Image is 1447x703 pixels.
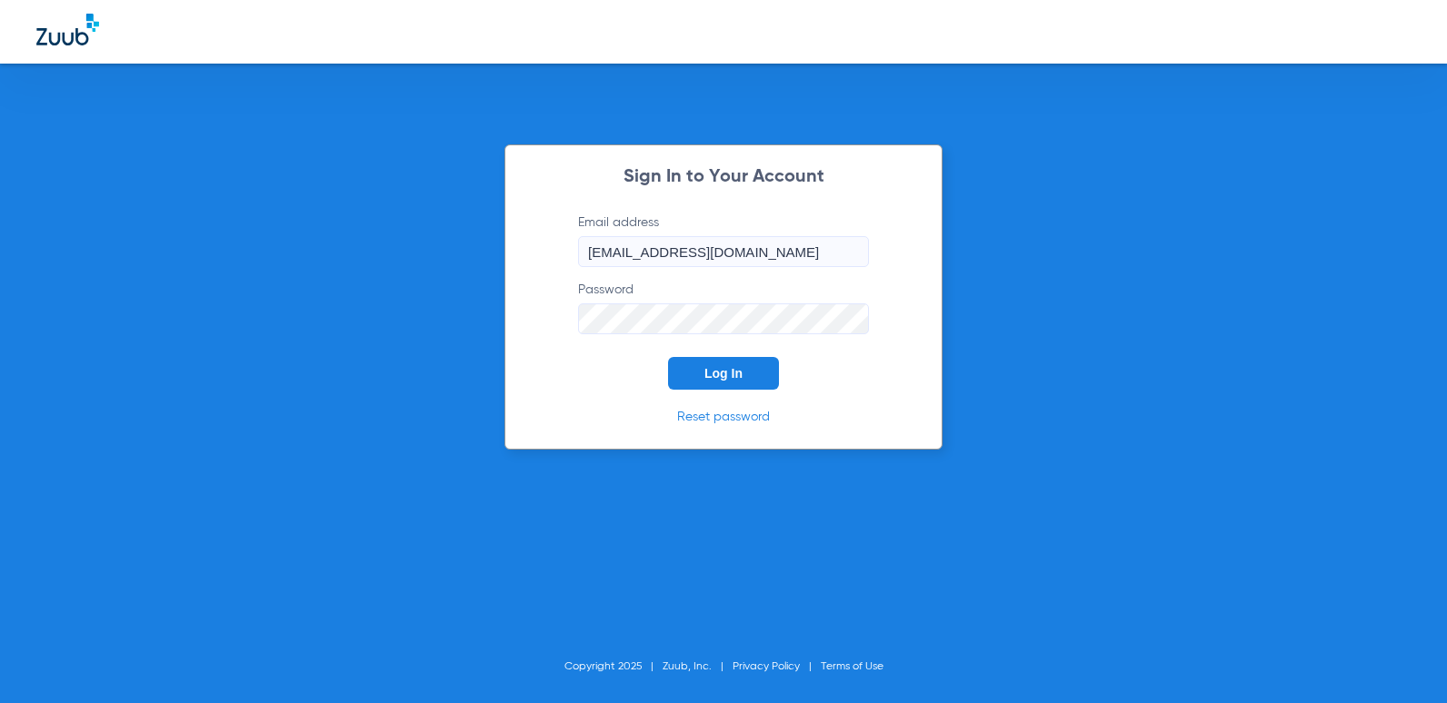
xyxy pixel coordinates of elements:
a: Terms of Use [821,661,883,672]
a: Privacy Policy [733,661,800,672]
li: Copyright 2025 [564,658,663,676]
li: Zuub, Inc. [663,658,733,676]
label: Email address [578,213,869,267]
label: Password [578,281,869,334]
input: Password [578,303,869,334]
input: Email address [578,236,869,267]
h2: Sign In to Your Account [551,168,896,186]
a: Reset password [677,411,770,423]
button: Log In [668,357,779,390]
span: Log In [704,366,743,381]
img: Zuub Logo [36,14,99,45]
